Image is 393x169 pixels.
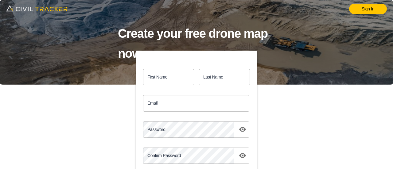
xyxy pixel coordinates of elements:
button: toggle password visibility [236,123,249,136]
img: logo [6,3,68,13]
input: Last name [199,69,250,85]
h1: Create your free drone map now [118,24,275,63]
input: Email [143,95,249,111]
a: Sign In [349,4,387,14]
input: First name [143,69,194,85]
button: toggle password visibility [236,149,249,162]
